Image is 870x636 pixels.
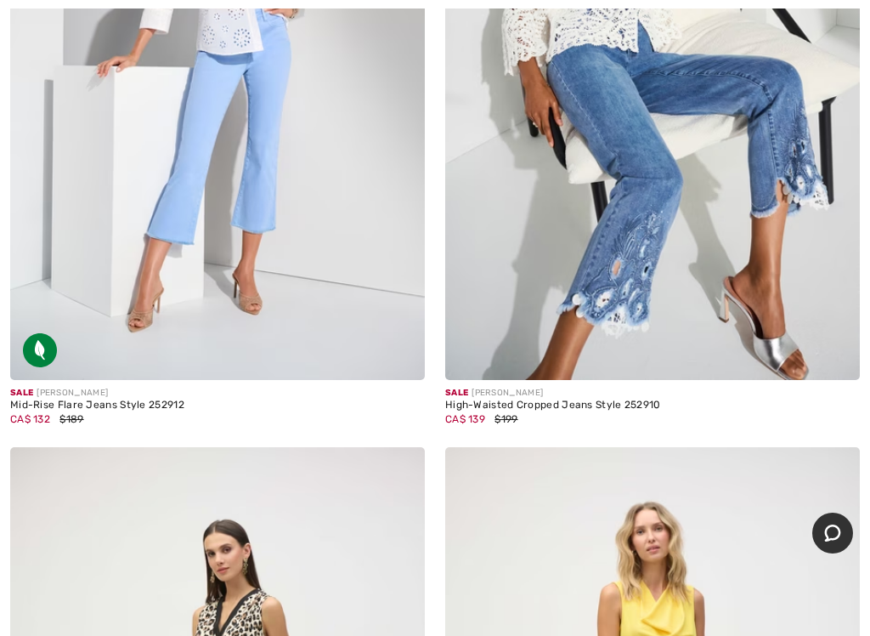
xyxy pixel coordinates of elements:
div: High-Waisted Cropped Jeans Style 252910 [445,400,860,412]
span: CA$ 139 [445,413,485,425]
span: $199 [494,413,517,425]
div: Mid-Rise Flare Jeans Style 252912 [10,400,425,412]
span: Sale [10,388,33,398]
span: $189 [59,413,83,425]
span: Sale [445,388,468,398]
img: Sustainable Fabric [23,333,57,367]
span: CA$ 132 [10,413,50,425]
div: [PERSON_NAME] [10,387,425,400]
iframe: Opens a widget where you can chat to one of our agents [812,513,853,555]
div: [PERSON_NAME] [445,387,860,400]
